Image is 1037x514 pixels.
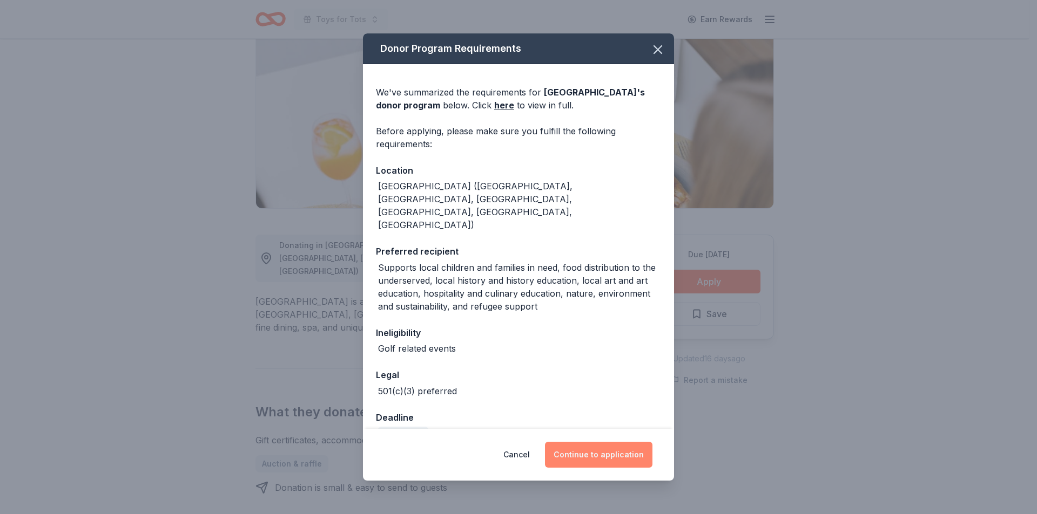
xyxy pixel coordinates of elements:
div: [GEOGRAPHIC_DATA] ([GEOGRAPHIC_DATA], [GEOGRAPHIC_DATA], [GEOGRAPHIC_DATA], [GEOGRAPHIC_DATA], [G... [378,180,661,231]
div: Before applying, please make sure you fulfill the following requirements: [376,125,661,150]
div: Location [376,163,661,177]
div: Donor Program Requirements [363,33,674,64]
a: here [494,99,514,112]
div: Deadline [376,410,661,424]
div: 501(c)(3) preferred [378,385,457,398]
div: Legal [376,368,661,382]
div: Due [DATE] [378,427,428,442]
div: Preferred recipient [376,244,661,258]
div: Ineligibility [376,326,661,340]
button: Continue to application [545,442,652,468]
div: Golf related events [378,342,456,355]
div: We've summarized the requirements for below. Click to view in full. [376,86,661,112]
div: Supports local children and families in need, food distribution to the underserved, local history... [378,261,661,313]
button: Cancel [503,442,530,468]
